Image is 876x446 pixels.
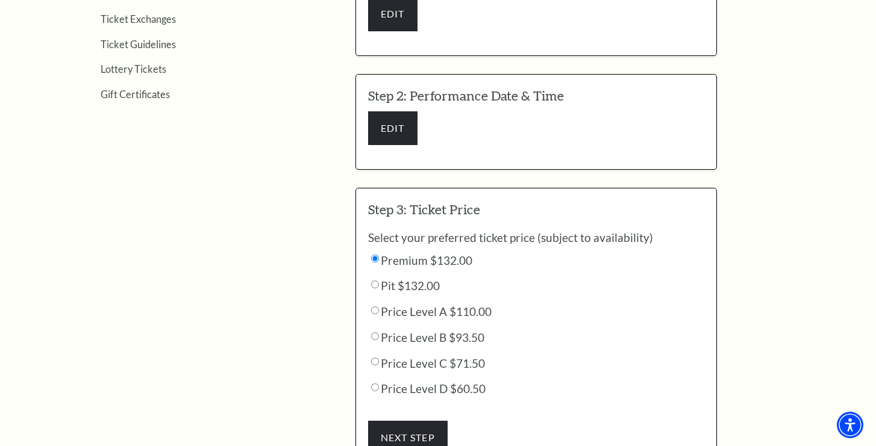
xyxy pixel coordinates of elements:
a: Lottery Tickets [101,63,166,75]
input: Price Level D $60.50 [371,383,379,391]
label: Pit $132.00 [368,279,440,293]
label: Select your preferred ticket price (subject to availability) [368,231,653,244]
input: Premium $132.00 [371,255,379,262]
div: Accessibility Menu [837,412,863,438]
a: Ticket Exchanges [101,13,176,25]
label: Price Level A $110.00 [368,305,492,318]
input: Price Level C $71.50 [371,358,379,365]
input: Price Level A $110.00 [371,306,379,314]
h3: Step 3: Ticket Price [368,200,704,219]
label: Price Level B $93.50 [368,330,484,344]
input: Pit $132.00 [371,280,379,288]
h3: Step 2: Performance Date & Time [368,87,704,105]
a: Ticket Guidelines [101,39,176,50]
label: Premium $132.00 [368,253,472,267]
label: Price Level D $60.50 [368,382,486,395]
label: Price Level C $71.50 [368,356,485,370]
a: Gift Certificates [101,88,170,100]
input: Price Level B $93.50 [371,332,379,340]
button: EDIT [368,111,418,145]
